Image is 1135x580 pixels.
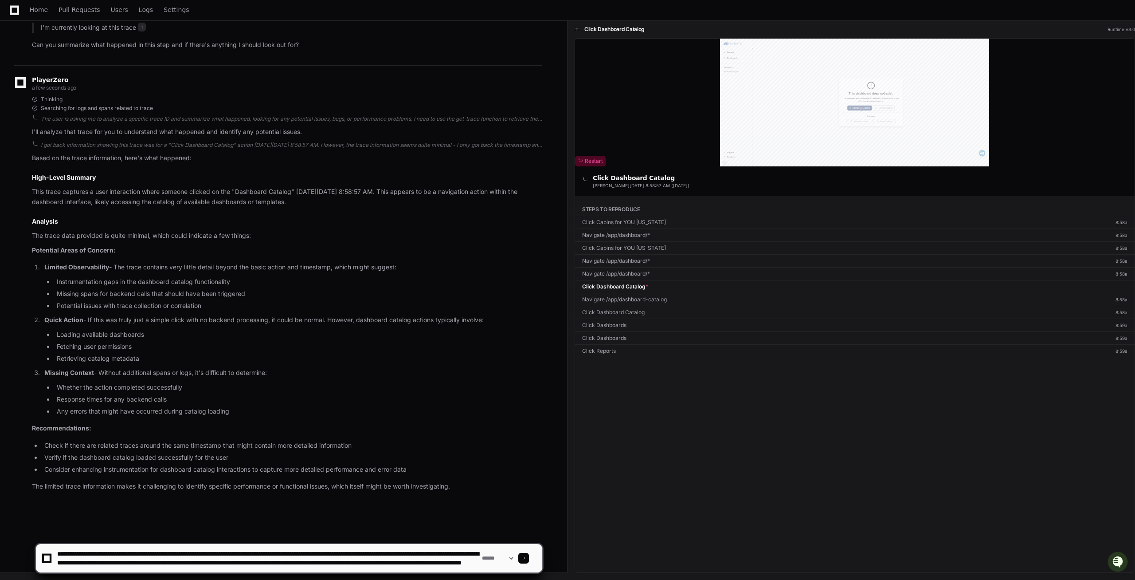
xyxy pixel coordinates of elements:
[164,7,189,12] span: Settings
[555,238,607,249] span: Refresh Session
[562,285,603,295] span: Report Catalog
[138,23,146,32] span: 1
[428,267,633,277] div: Or browse :
[30,66,145,75] div: Start new chat
[582,322,626,329] div: Click Dashboards
[54,406,542,417] li: Any errors that might have occurred during catalog loading
[575,241,1135,254] a: Click Cabins for YOU [US_STATE]8:58a
[32,231,542,241] p: The trace data provided is quite minimal, which could indicate a few things:
[582,257,650,264] div: Navigate /app/dashboard/*
[467,285,521,295] span: Dashboard Catalog
[582,232,650,239] div: Navigate /app/dashboard/*
[4,109,111,125] div: No favorites yet
[41,115,542,122] div: The user is asking me to analyze a specific trace ID and summarize what happened, looking for any...
[54,301,542,311] li: Potential issues with trace collection or correlation
[582,347,616,355] div: Click Reports
[1107,551,1131,575] iframe: Open customer support
[575,319,1135,331] a: Click Dashboards8:59a
[54,354,542,364] li: Retrieving catalog metadata
[9,36,161,50] div: Welcome
[575,306,1135,319] a: Click Dashboard Catalog8:58a
[54,383,542,393] li: Whether the action completed successfully
[1115,296,1127,303] div: 8:58a
[575,203,1135,216] div: Steps to reproduce
[1115,245,1127,252] div: 8:58a
[1115,347,1127,355] div: 8:59a
[44,315,542,325] p: - If this was truly just a simple click with no backend processing, it could be normal. However, ...
[32,77,68,83] span: PlayerZero
[44,262,542,272] p: - The trace contains very little detail beyond the basic action and timestamp, which might suggest:
[88,93,107,100] span: Pylon
[544,240,551,247] span: reload
[575,156,606,166] button: Restart
[42,453,542,463] li: Verify if the dashboard catalog loaded successfully for the user
[109,28,120,40] button: Collapse sidebar
[7,59,108,76] a: Dashboards
[4,91,111,109] div: Favorites
[41,96,63,103] span: Thinking
[111,7,128,12] span: Users
[151,69,161,79] button: Start new chat
[9,66,25,82] img: 1756235613930-3d25f9e4-fa56-45dd-b3ad-e072dfbd1548
[44,263,109,271] strong: Limited Observability
[1115,219,1127,226] div: 8:58a
[44,316,83,324] strong: Quick Action
[444,283,535,297] button: Dashboard Catalog
[54,289,542,299] li: Missing spans for backend calls that should have been triggered
[42,465,542,475] li: Consider enhancing instrumentation for dashboard catalog interactions to capture more detailed pe...
[63,93,107,100] a: Powered byPylon
[910,391,932,414] iframe: Resource center
[584,26,645,33] h1: Click Dashboard Catalog
[32,84,76,91] span: a few seconds ago
[25,412,55,421] span: Feedback
[593,183,630,188] a: [PERSON_NAME]
[32,40,542,50] p: Can you summarize what happened in this step and if there's anything I should look out for?
[575,331,1135,344] a: Click Dashboards8:59a
[44,368,542,378] p: - Without additional spans or logs, it's difficult to determine:
[41,23,542,33] p: I'm currently looking at this trace
[32,153,542,163] p: Based on the trace information, here's what happened:
[575,254,1135,267] a: Navigate /app/dashboard/*8:58a
[582,309,645,316] div: Click Dashboard Catalog
[458,287,464,293] span: dashboard
[25,63,62,72] span: Dashboards
[12,12,79,24] img: keydata-logo
[552,287,558,293] span: file-text
[575,280,1135,293] a: Click Dashboard Catalog*
[30,7,48,12] span: Home
[447,235,533,253] button: Dashboard Catalog
[575,293,1135,306] a: Navigate /app/dashboard-catalog8:58a
[59,7,100,12] span: Pull Requests
[582,335,626,342] div: Click Dashboards
[41,142,542,149] div: I got back information showing this trace was for a "Click Dashboard Catalog" action [DATE][DATE]...
[7,39,108,57] a: Reports
[25,43,49,52] span: Reports
[1115,309,1127,316] div: 8:58a
[428,185,633,200] h3: This dashboard does not exist.
[593,182,689,189] p: [DATE] 8:58:57 AM ([DATE])
[575,344,1135,357] a: Click Reports8:59a
[578,158,603,165] span: Restart
[32,424,91,432] strong: Recommendations:
[32,187,542,207] p: This trace captures a user interaction where someone clicked on the "Dashboard Catalog" [DATE][DA...
[517,152,544,178] span: exclamation-circle
[54,395,542,405] li: Response times for any backend calls
[54,277,542,287] li: Instrumentation gaps in the dashboard catalog functionality
[593,174,689,182] h1: Click Dashboard Catalog
[465,238,526,249] span: Dashboard Catalog
[537,235,614,253] button: Refresh Session
[1115,232,1127,239] div: 8:58a
[575,216,1135,229] a: Click Cabins for YOU [US_STATE]8:58a
[428,205,633,224] div: The dashboard you're looking for (ID: b474bb77...) doesn't exist or you don't have permission to ...
[32,127,542,137] p: I'll analyze that trace for you to understand what happened and identify any potential issues.
[538,283,617,297] button: Report Catalog
[582,296,667,303] div: Navigate /app/dashboard-catalog
[9,9,27,27] img: PlayerZero
[54,330,542,340] li: Loading available dashboards
[32,173,542,182] h2: High-Level Summary
[41,105,153,112] span: Searching for logs and spans related to trace
[7,408,108,424] a: Feedback
[575,267,1135,280] a: Navigate /app/dashboard/*8:58a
